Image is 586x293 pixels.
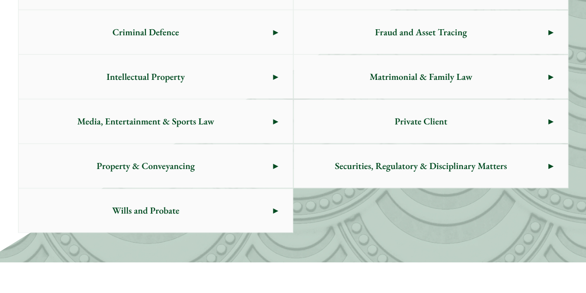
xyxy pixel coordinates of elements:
[19,55,273,98] span: Intellectual Property
[19,144,273,188] span: Property & Conveyancing
[294,10,548,54] span: Fraud and Asset Tracing
[19,99,273,143] span: Media, Entertainment & Sports Law
[19,99,293,143] a: Media, Entertainment & Sports Law
[19,10,273,54] span: Criminal Defence
[19,144,293,188] a: Property & Conveyancing
[294,55,568,98] a: Matrimonial & Family Law
[294,10,568,54] a: Fraud and Asset Tracing
[19,189,273,232] span: Wills and Probate
[19,55,293,98] a: Intellectual Property
[294,144,548,188] span: Securities, Regulatory & Disciplinary Matters
[294,99,568,143] a: Private Client
[294,144,568,188] a: Securities, Regulatory & Disciplinary Matters
[19,189,293,232] a: Wills and Probate
[294,55,548,98] span: Matrimonial & Family Law
[19,10,293,54] a: Criminal Defence
[294,99,548,143] span: Private Client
